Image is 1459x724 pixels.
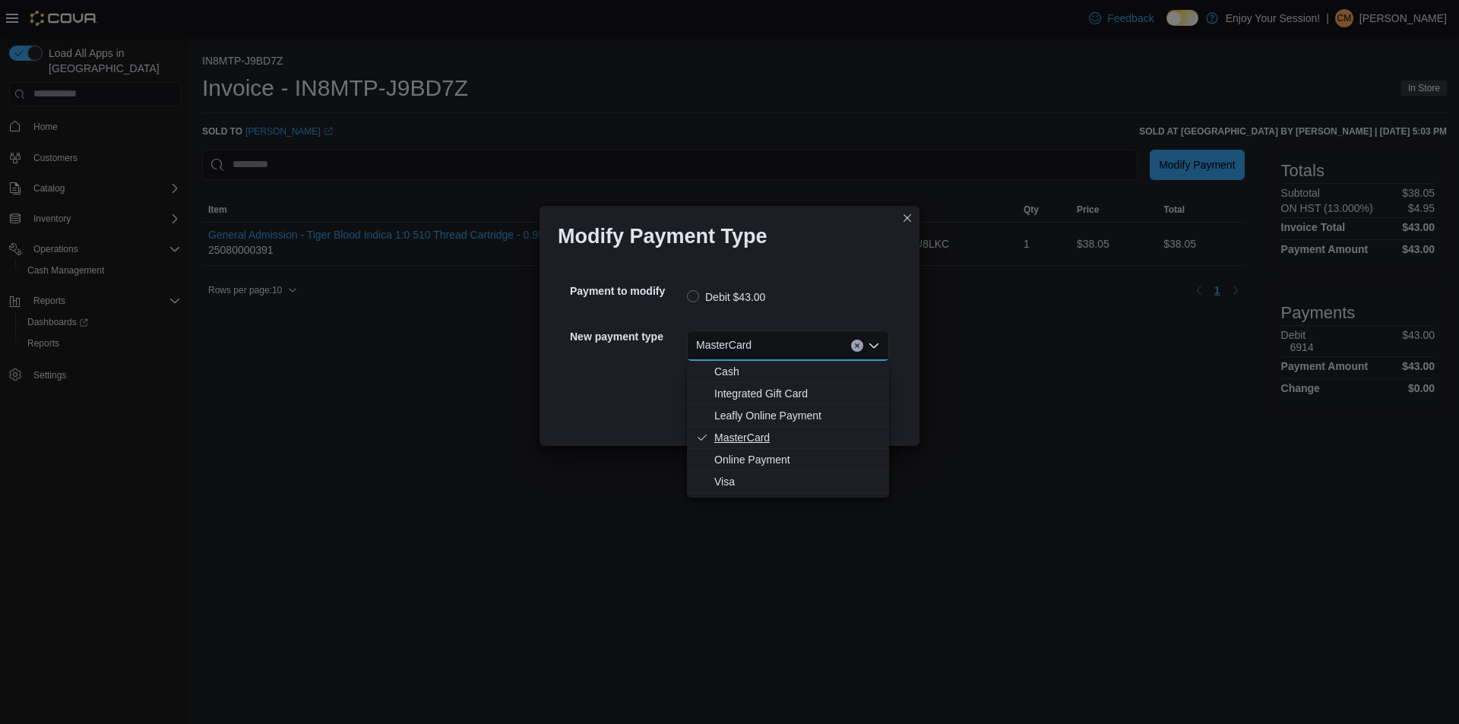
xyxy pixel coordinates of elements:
[714,430,880,445] span: MasterCard
[570,276,684,306] h5: Payment to modify
[714,364,880,379] span: Cash
[758,337,759,355] input: Accessible screen reader label
[714,474,880,489] span: Visa
[687,405,889,427] button: Leafly Online Payment
[570,321,684,352] h5: New payment type
[687,361,889,383] button: Cash
[687,449,889,471] button: Online Payment
[687,361,889,493] div: Choose from the following options
[714,386,880,401] span: Integrated Gift Card
[714,408,880,423] span: Leafly Online Payment
[851,340,863,352] button: Clear input
[558,224,767,248] h1: Modify Payment Type
[687,288,765,306] label: Debit $43.00
[898,209,916,227] button: Closes this modal window
[687,427,889,449] button: MasterCard
[687,383,889,405] button: Integrated Gift Card
[868,340,880,352] button: Close list of options
[696,336,752,354] span: MasterCard
[714,452,880,467] span: Online Payment
[687,471,889,493] button: Visa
